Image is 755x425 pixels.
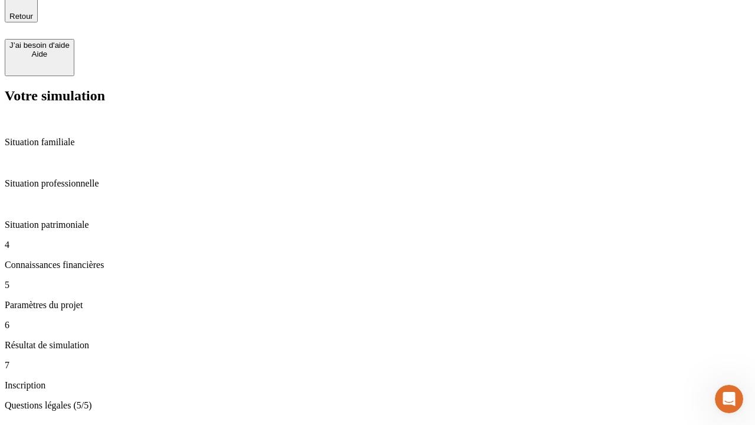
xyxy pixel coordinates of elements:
[9,50,70,58] div: Aide
[5,137,750,148] p: Situation familiale
[5,39,74,76] button: J’ai besoin d'aideAide
[5,400,750,411] p: Questions légales (5/5)
[5,220,750,230] p: Situation patrimoniale
[5,340,750,351] p: Résultat de simulation
[5,280,750,290] p: 5
[715,385,743,413] iframe: Intercom live chat
[5,300,750,310] p: Paramètres du projet
[5,88,750,104] h2: Votre simulation
[5,380,750,391] p: Inscription
[5,178,750,189] p: Situation professionnelle
[5,260,750,270] p: Connaissances financières
[5,240,750,250] p: 4
[5,320,750,331] p: 6
[9,12,33,21] span: Retour
[9,41,70,50] div: J’ai besoin d'aide
[5,360,750,371] p: 7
